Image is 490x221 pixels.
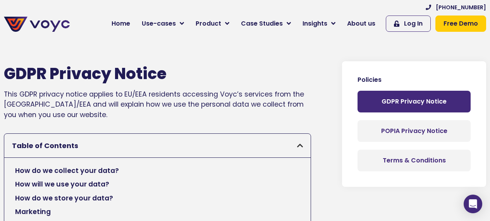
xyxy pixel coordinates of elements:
a: How do we collect your data? [15,166,119,176]
a: Free Demo [435,16,486,32]
span: Home [112,19,130,28]
p: Policies [358,77,471,83]
a: How do we store your data? [15,193,113,203]
span: Product [196,19,221,28]
img: voyc-full-logo [4,17,70,32]
a: Case Studies [235,16,297,31]
a: Marketing [15,207,51,217]
a: Terms & Conditions [358,150,471,171]
a: [PHONE_NUMBER] [426,3,486,12]
p: This GDPR privacy notice applies to EU/EEA residents accessing Voyc’s services from the [GEOGRAPH... [4,89,311,120]
span: POPIA Privacy Notice [381,128,447,134]
a: POPIA Privacy Notice [358,120,471,142]
span: Insights [303,19,327,28]
span: [PHONE_NUMBER] [436,3,486,12]
span: Free Demo [444,19,478,28]
a: About us [341,16,381,31]
div: Close table of contents [297,142,303,149]
a: Insights [297,16,341,31]
span: Case Studies [241,19,283,28]
a: Log In [386,16,431,32]
a: Home [106,16,136,31]
p: GDPR Privacy Notice [365,98,463,105]
h1: GDPR Privacy Notice [4,64,311,83]
span: Terms & Conditions [383,157,446,164]
a: Use-cases [136,16,190,31]
span: Log In [404,19,423,28]
span: About us [347,19,375,28]
a: How will we use your data? [15,179,109,189]
span: Use-cases [142,19,176,28]
a: Product [190,16,235,31]
div: Open Intercom Messenger [464,195,482,213]
h2: Table of Contents [12,142,297,150]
